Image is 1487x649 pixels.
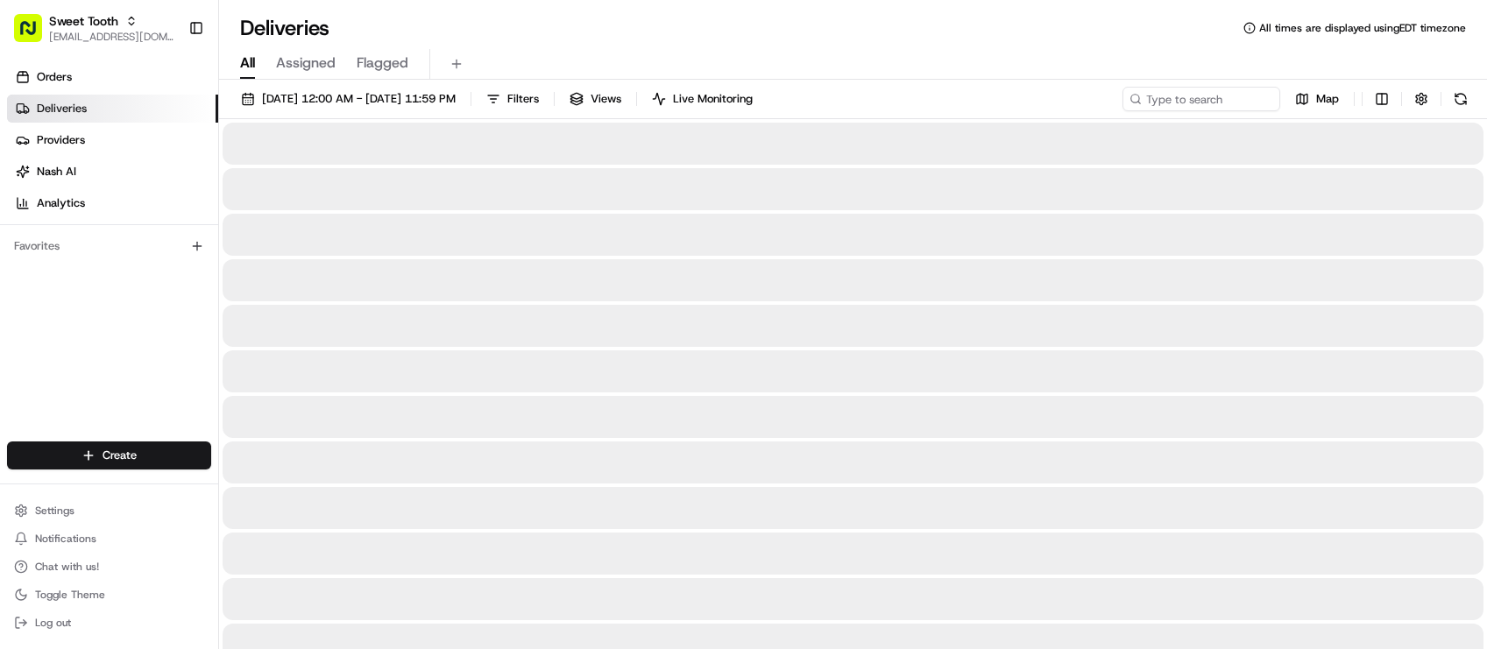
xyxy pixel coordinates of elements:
span: Deliveries [37,101,87,116]
button: Sweet Tooth[EMAIL_ADDRESS][DOMAIN_NAME] [7,7,181,49]
span: Live Monitoring [673,91,753,107]
button: Map [1287,87,1347,111]
button: [DATE] 12:00 AM - [DATE] 11:59 PM [233,87,464,111]
button: Refresh [1448,87,1473,111]
span: Providers [37,132,85,148]
button: Toggle Theme [7,582,211,607]
a: Nash AI [7,158,218,186]
div: Favorites [7,232,211,260]
a: Providers [7,126,218,154]
button: Notifications [7,526,211,551]
button: Settings [7,498,211,523]
span: Chat with us! [35,560,99,574]
span: Orders [37,69,72,85]
span: Map [1316,91,1339,107]
span: Analytics [37,195,85,211]
span: Flagged [357,53,408,74]
span: Views [591,91,621,107]
button: Filters [478,87,547,111]
span: Filters [507,91,539,107]
span: Settings [35,504,74,518]
span: Notifications [35,532,96,546]
button: Sweet Tooth [49,12,118,30]
span: Create [103,448,137,463]
button: Create [7,441,211,469]
button: Live Monitoring [644,87,761,111]
span: Assigned [276,53,336,74]
span: [DATE] 12:00 AM - [DATE] 11:59 PM [262,91,456,107]
a: Deliveries [7,95,218,123]
span: Toggle Theme [35,588,105,602]
span: All times are displayed using EDT timezone [1259,21,1466,35]
a: Orders [7,63,218,91]
button: Chat with us! [7,554,211,579]
span: All [240,53,255,74]
h1: Deliveries [240,14,329,42]
span: Nash AI [37,164,76,180]
a: Analytics [7,189,218,217]
input: Type to search [1122,87,1280,111]
span: Log out [35,616,71,630]
button: Views [562,87,629,111]
button: [EMAIL_ADDRESS][DOMAIN_NAME] [49,30,174,44]
button: Log out [7,610,211,635]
